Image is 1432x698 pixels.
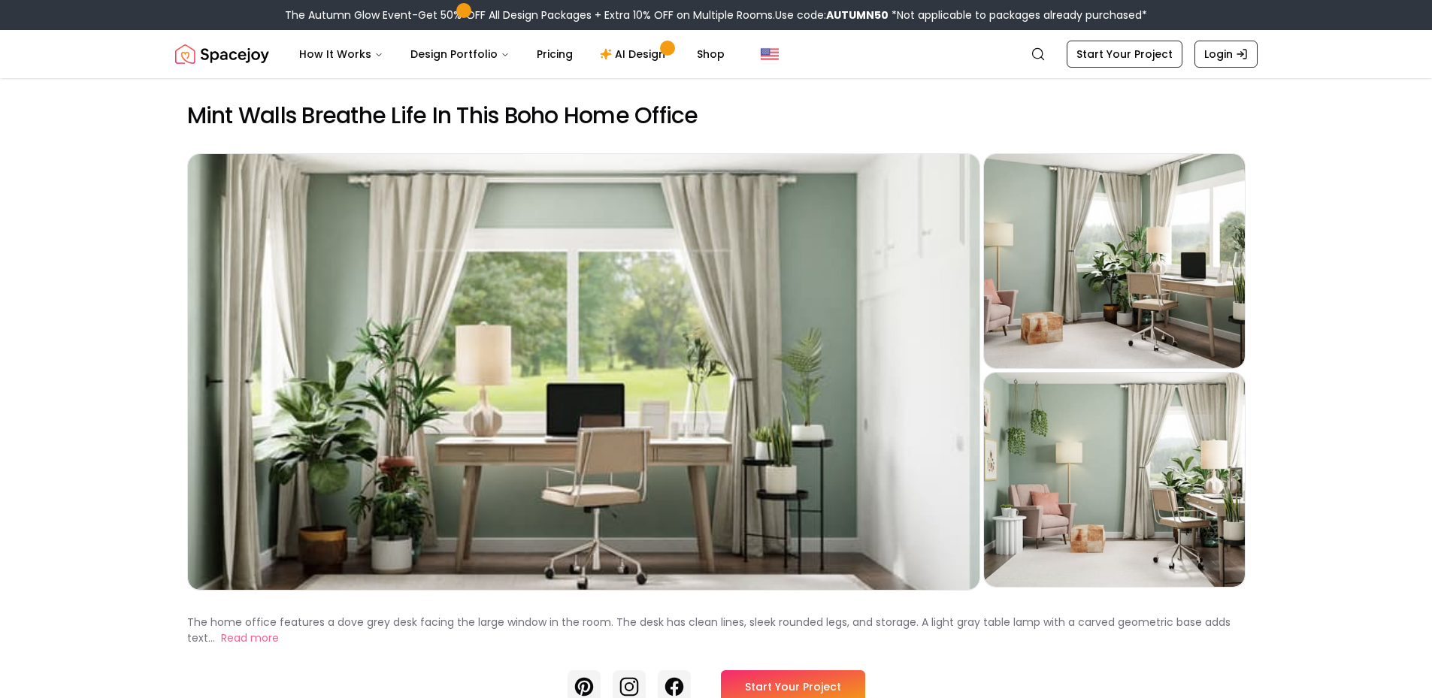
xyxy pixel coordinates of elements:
[775,8,889,23] span: Use code:
[889,8,1147,23] span: *Not applicable to packages already purchased*
[525,39,585,69] a: Pricing
[175,30,1258,78] nav: Global
[1067,41,1182,68] a: Start Your Project
[287,39,737,69] nav: Main
[187,615,1231,645] p: The home office features a dove grey desk facing the large window in the room. The desk has clean...
[187,102,1246,129] h2: Mint Walls Breathe Life In This Boho Home Office
[175,39,269,69] img: Spacejoy Logo
[1194,41,1258,68] a: Login
[221,630,279,646] button: Read more
[588,39,682,69] a: AI Design
[826,8,889,23] b: AUTUMN50
[285,8,1147,23] div: The Autumn Glow Event-Get 50% OFF All Design Packages + Extra 10% OFF on Multiple Rooms.
[175,39,269,69] a: Spacejoy
[761,45,779,63] img: United States
[287,39,395,69] button: How It Works
[398,39,522,69] button: Design Portfolio
[685,39,737,69] a: Shop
